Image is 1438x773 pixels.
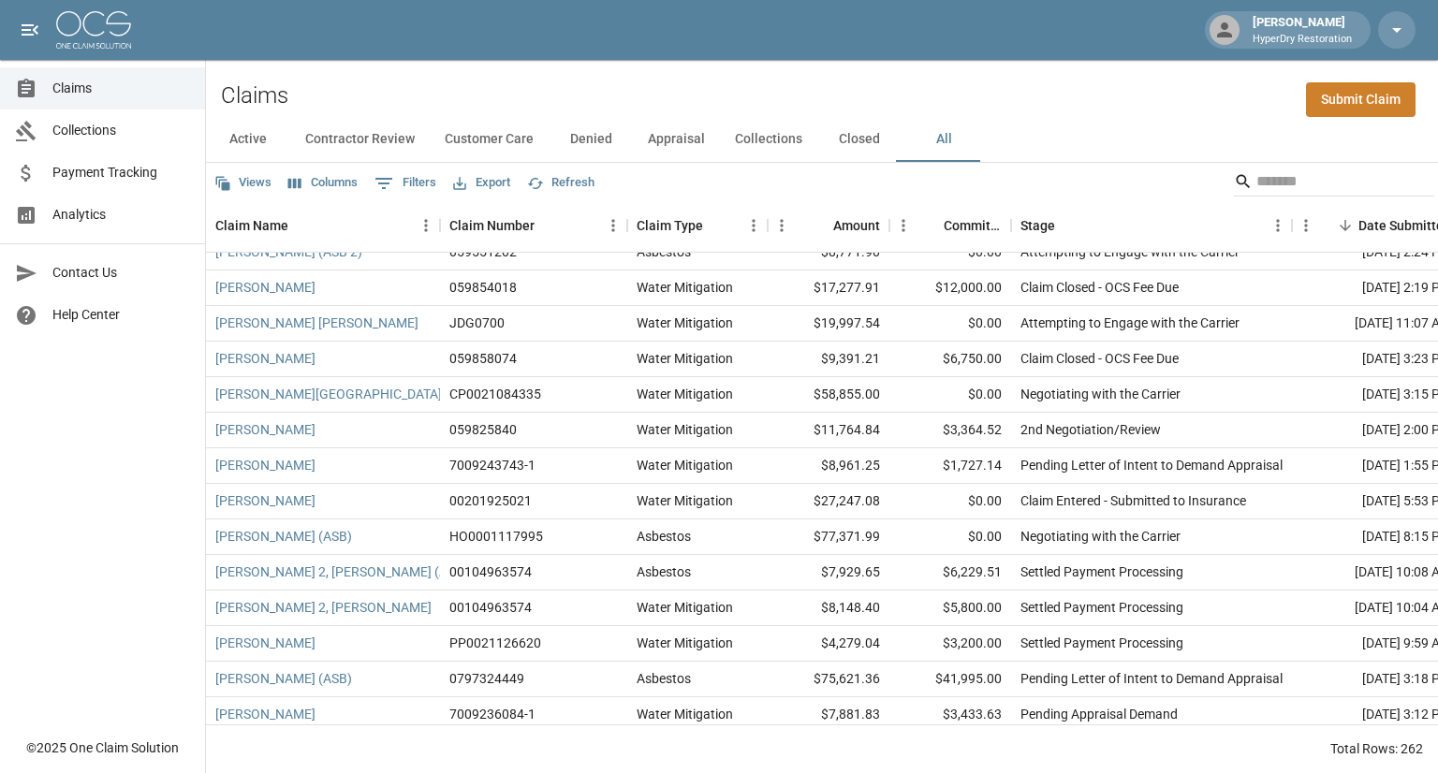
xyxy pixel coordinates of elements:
button: Appraisal [633,117,720,162]
div: Water Mitigation [637,598,733,617]
a: [PERSON_NAME] 2, [PERSON_NAME] (ASB) [215,562,468,581]
button: Menu [599,211,627,240]
button: Export [448,168,515,197]
div: $6,229.51 [889,555,1011,591]
div: Water Mitigation [637,314,733,332]
div: $3,364.52 [889,413,1011,448]
a: [PERSON_NAME] [215,456,315,474]
div: $0.00 [889,519,1011,555]
div: Water Mitigation [637,420,733,439]
div: Claim Name [206,199,440,252]
div: Attempting to Engage with the Carrier [1020,314,1240,332]
div: Water Mitigation [637,385,733,403]
div: $5,800.00 [889,591,1011,626]
div: Stage [1011,199,1292,252]
div: 059858074 [449,349,517,368]
button: Sort [1055,212,1081,239]
div: $11,764.84 [768,413,889,448]
div: $27,247.08 [768,484,889,519]
div: 00201925021 [449,491,532,510]
div: $7,881.83 [768,697,889,733]
div: PP0021126620 [449,634,541,652]
div: Amount [833,199,880,252]
button: Select columns [284,168,362,197]
div: Negotiating with the Carrier [1020,527,1181,546]
a: [PERSON_NAME][GEOGRAPHIC_DATA] [215,385,442,403]
div: [PERSON_NAME] [1245,13,1359,47]
button: Show filters [370,168,441,198]
div: Total Rows: 262 [1330,739,1423,758]
a: [PERSON_NAME] 2, [PERSON_NAME] [215,598,432,617]
div: $0.00 [889,484,1011,519]
div: $1,727.14 [889,448,1011,484]
div: 2nd Negotiation/Review [1020,420,1161,439]
div: Claim Closed - OCS Fee Due [1020,278,1179,297]
div: $19,997.54 [768,306,889,342]
button: Sort [807,212,833,239]
a: [PERSON_NAME] [215,349,315,368]
div: Pending Letter of Intent to Demand Appraisal [1020,669,1283,688]
button: Menu [768,211,796,240]
div: $8,771.90 [768,235,889,270]
div: $8,148.40 [768,591,889,626]
div: Asbestos [637,242,691,261]
div: 059551202 [449,242,517,261]
a: [PERSON_NAME] (ASB 2) [215,242,362,261]
a: [PERSON_NAME] (ASB) [215,527,352,546]
a: [PERSON_NAME] [PERSON_NAME] [215,314,418,332]
button: Sort [288,212,315,239]
div: $75,621.36 [768,662,889,697]
button: Sort [917,212,944,239]
div: $4,279.04 [768,626,889,662]
div: Settled Payment Processing [1020,598,1183,617]
span: Help Center [52,305,190,325]
div: Settled Payment Processing [1020,562,1183,581]
a: [PERSON_NAME] [215,420,315,439]
div: 00104963574 [449,562,532,581]
div: 059854018 [449,278,517,297]
button: Menu [412,211,440,240]
div: $58,855.00 [768,377,889,413]
div: Amount [768,199,889,252]
div: 059825840 [449,420,517,439]
span: Claims [52,79,190,98]
p: HyperDry Restoration [1253,32,1352,48]
button: Menu [740,211,768,240]
button: Menu [889,211,917,240]
div: Negotiating with the Carrier [1020,385,1181,403]
button: All [902,117,986,162]
button: Contractor Review [290,117,430,162]
div: HO0001117995 [449,527,543,546]
div: dynamic tabs [206,117,1438,162]
div: $0.00 [889,306,1011,342]
div: Claim Type [637,199,703,252]
div: Attempting to Engage with the Carrier [1020,242,1240,261]
div: Water Mitigation [637,349,733,368]
div: Water Mitigation [637,634,733,652]
a: [PERSON_NAME] [215,634,315,652]
div: © 2025 One Claim Solution [26,738,179,757]
div: Claim Number [440,199,627,252]
a: [PERSON_NAME] [215,491,315,510]
div: 7009236084-1 [449,705,536,723]
div: $8,961.25 [768,448,889,484]
div: $17,277.91 [768,270,889,306]
span: Collections [52,121,190,140]
button: Sort [1332,212,1358,239]
button: Sort [535,212,561,239]
button: Refresh [522,168,599,197]
div: Settled Payment Processing [1020,634,1183,652]
a: Submit Claim [1306,82,1416,117]
div: $0.00 [889,235,1011,270]
div: Claim Closed - OCS Fee Due [1020,349,1179,368]
button: Collections [720,117,817,162]
a: [PERSON_NAME] (ASB) [215,669,352,688]
button: Customer Care [430,117,549,162]
div: Search [1234,167,1434,200]
div: Stage [1020,199,1055,252]
div: Claim Number [449,199,535,252]
button: Active [206,117,290,162]
button: open drawer [11,11,49,49]
div: $0.00 [889,377,1011,413]
button: Sort [703,212,729,239]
